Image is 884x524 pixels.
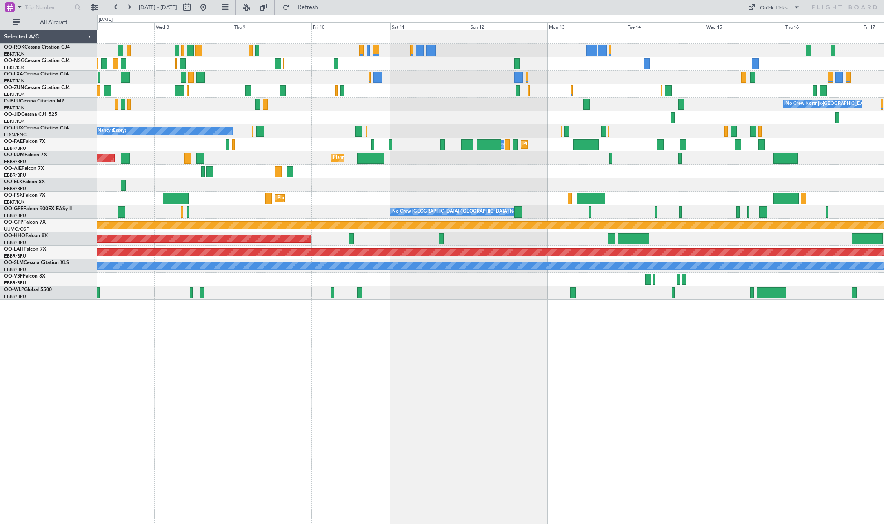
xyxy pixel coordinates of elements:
button: Quick Links [744,1,804,14]
a: EBKT/KJK [4,199,24,205]
div: No Crew Kortrijk-[GEOGRAPHIC_DATA] [786,98,870,110]
a: EBKT/KJK [4,91,24,98]
span: OO-GPP [4,220,23,225]
a: EBKT/KJK [4,64,24,71]
span: OO-WLP [4,287,24,292]
span: OO-LAH [4,247,24,252]
span: Refresh [291,4,325,10]
a: OO-LAHFalcon 7X [4,247,46,252]
span: OO-VSF [4,274,23,279]
span: OO-SLM [4,260,24,265]
div: Planned Maint [GEOGRAPHIC_DATA] ([GEOGRAPHIC_DATA] National) [333,152,481,164]
a: EBKT/KJK [4,51,24,57]
a: OO-LUXCessna Citation CJ4 [4,126,69,131]
div: Tue 7 [76,22,154,30]
a: OO-GPEFalcon 900EX EASy II [4,206,72,211]
a: EBKT/KJK [4,118,24,124]
a: D-IBLUCessna Citation M2 [4,99,64,104]
button: All Aircraft [9,16,89,29]
div: Sun 12 [469,22,548,30]
a: OO-NSGCessna Citation CJ4 [4,58,70,63]
div: Thu 9 [233,22,311,30]
span: D-IBLU [4,99,20,104]
span: OO-LUM [4,153,24,158]
a: EBBR/BRU [4,186,26,192]
span: OO-ZUN [4,85,24,90]
a: EBKT/KJK [4,105,24,111]
button: Refresh [279,1,328,14]
div: [DATE] [99,16,113,23]
a: UUMO/OSF [4,226,29,232]
a: OO-ROKCessna Citation CJ4 [4,45,70,50]
span: OO-LXA [4,72,23,77]
a: OO-VSFFalcon 8X [4,274,45,279]
a: OO-ZUNCessna Citation CJ4 [4,85,70,90]
span: OO-AIE [4,166,22,171]
span: OO-GPE [4,206,23,211]
a: OO-ELKFalcon 8X [4,180,45,184]
a: OO-WLPGlobal 5500 [4,287,52,292]
span: OO-JID [4,112,21,117]
a: EBBR/BRU [4,145,26,151]
a: OO-LXACessna Citation CJ4 [4,72,69,77]
a: OO-HHOFalcon 8X [4,233,48,238]
span: OO-ELK [4,180,22,184]
a: OO-JIDCessna CJ1 525 [4,112,57,117]
a: LFSN/ENC [4,132,27,138]
a: EBBR/BRU [4,280,26,286]
input: Trip Number [25,1,72,13]
div: Quick Links [760,4,788,12]
a: OO-FAEFalcon 7X [4,139,45,144]
a: EBBR/BRU [4,240,26,246]
a: EBBR/BRU [4,159,26,165]
div: Thu 16 [784,22,862,30]
span: OO-HHO [4,233,25,238]
div: Planned Maint Kortrijk-[GEOGRAPHIC_DATA] [278,192,373,204]
span: OO-FSX [4,193,23,198]
a: EBBR/BRU [4,172,26,178]
a: EBBR/BRU [4,266,26,273]
span: [DATE] - [DATE] [139,4,177,11]
span: OO-LUX [4,126,23,131]
span: OO-ROK [4,45,24,50]
div: Fri 10 [311,22,390,30]
a: OO-AIEFalcon 7X [4,166,44,171]
div: Mon 13 [547,22,626,30]
a: OO-GPPFalcon 7X [4,220,46,225]
a: EBKT/KJK [4,78,24,84]
span: OO-FAE [4,139,23,144]
a: EBBR/BRU [4,253,26,259]
a: OO-LUMFalcon 7X [4,153,47,158]
div: No Crew [GEOGRAPHIC_DATA] ([GEOGRAPHIC_DATA] National) [392,206,529,218]
span: OO-NSG [4,58,24,63]
a: OO-FSXFalcon 7X [4,193,45,198]
div: Tue 14 [626,22,705,30]
a: EBBR/BRU [4,293,26,300]
div: Sat 11 [390,22,469,30]
div: No Crew Nancy (Essey) [78,125,126,137]
div: Wed 15 [705,22,784,30]
a: OO-SLMCessna Citation XLS [4,260,69,265]
span: All Aircraft [21,20,86,25]
a: EBBR/BRU [4,213,26,219]
div: Wed 8 [154,22,233,30]
div: Planned Maint Melsbroek Air Base [523,138,595,151]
